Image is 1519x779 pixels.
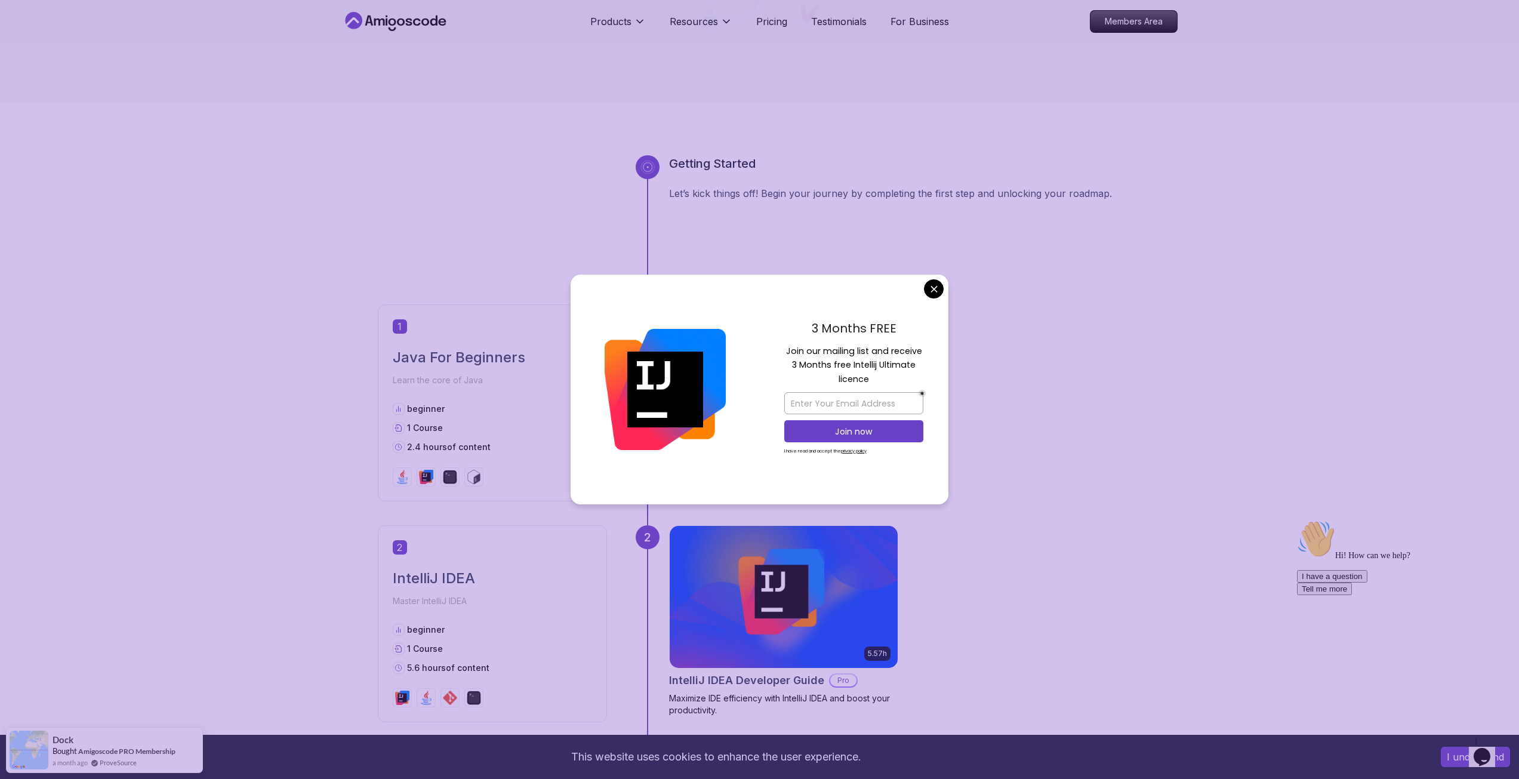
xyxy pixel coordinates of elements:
span: 1 [393,319,407,334]
span: Hi! How can we help? [5,36,118,45]
p: 5.57h [868,649,887,658]
img: terminal logo [443,470,457,484]
p: Members Area [1090,11,1177,32]
h2: Java For Beginners [393,348,592,367]
div: 👋Hi! How can we help?I have a questionTell me more [5,5,220,80]
a: IntelliJ IDEA Developer Guide card5.57hIntelliJ IDEA Developer GuideProMaximize IDE efficiency wi... [669,525,898,716]
p: 5.6 hours of content [407,662,489,674]
p: Master IntelliJ IDEA [393,593,592,609]
div: 2 [636,525,660,549]
p: 2.4 hours of content [407,441,491,453]
button: I have a question [5,55,75,67]
img: java logo [419,691,433,705]
iframe: chat widget [1469,731,1507,767]
img: git logo [443,691,457,705]
a: Pricing [756,14,787,29]
img: terminal logo [467,691,481,705]
a: Amigoscode PRO Membership [78,747,175,756]
h2: IntelliJ IDEA Developer Guide [669,672,824,689]
img: bash logo [467,470,481,484]
div: This website uses cookies to enhance the user experience. [9,744,1423,770]
span: 1 Course [407,423,443,433]
p: Maximize IDE efficiency with IntelliJ IDEA and boost your productivity. [669,692,898,716]
h2: IntelliJ IDEA [393,569,592,588]
span: Dock [53,735,73,745]
p: Pro [830,675,856,686]
a: Testimonials [811,14,867,29]
button: Accept cookies [1441,747,1510,767]
span: a month ago [53,758,88,768]
span: 1 Course [407,643,443,654]
p: Resources [670,14,718,29]
p: Learn the core of Java [393,372,592,389]
p: beginner [407,624,445,636]
img: IntelliJ IDEA Developer Guide card [670,526,898,668]
button: Products [590,14,646,38]
img: :wave: [5,5,43,43]
img: provesource social proof notification image [10,731,48,769]
iframe: chat widget [1292,515,1507,725]
h3: Getting Started [669,155,1142,172]
a: Members Area [1090,10,1178,33]
p: beginner [407,403,445,415]
button: Tell me more [5,67,60,80]
p: Products [590,14,631,29]
img: intellij logo [395,691,409,705]
span: 2 [393,540,407,555]
a: ProveSource [100,758,137,768]
img: java logo [395,470,409,484]
button: Resources [670,14,732,38]
span: Bought [53,746,77,756]
p: Let’s kick things off! Begin your journey by completing the first step and unlocking your roadmap. [669,186,1142,201]
img: intellij logo [419,470,433,484]
a: For Business [891,14,949,29]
